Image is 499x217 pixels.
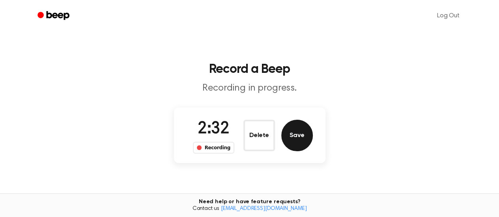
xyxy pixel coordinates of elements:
p: Recording in progress. [98,82,401,95]
a: [EMAIL_ADDRESS][DOMAIN_NAME] [221,206,307,211]
a: Log Out [429,6,467,25]
div: Recording [193,142,234,154]
h1: Record a Beep [48,63,452,76]
span: Contact us [5,206,494,213]
button: Delete Audio Record [243,120,275,151]
a: Beep [32,8,77,24]
button: Save Audio Record [281,120,313,151]
span: 2:32 [198,121,229,137]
